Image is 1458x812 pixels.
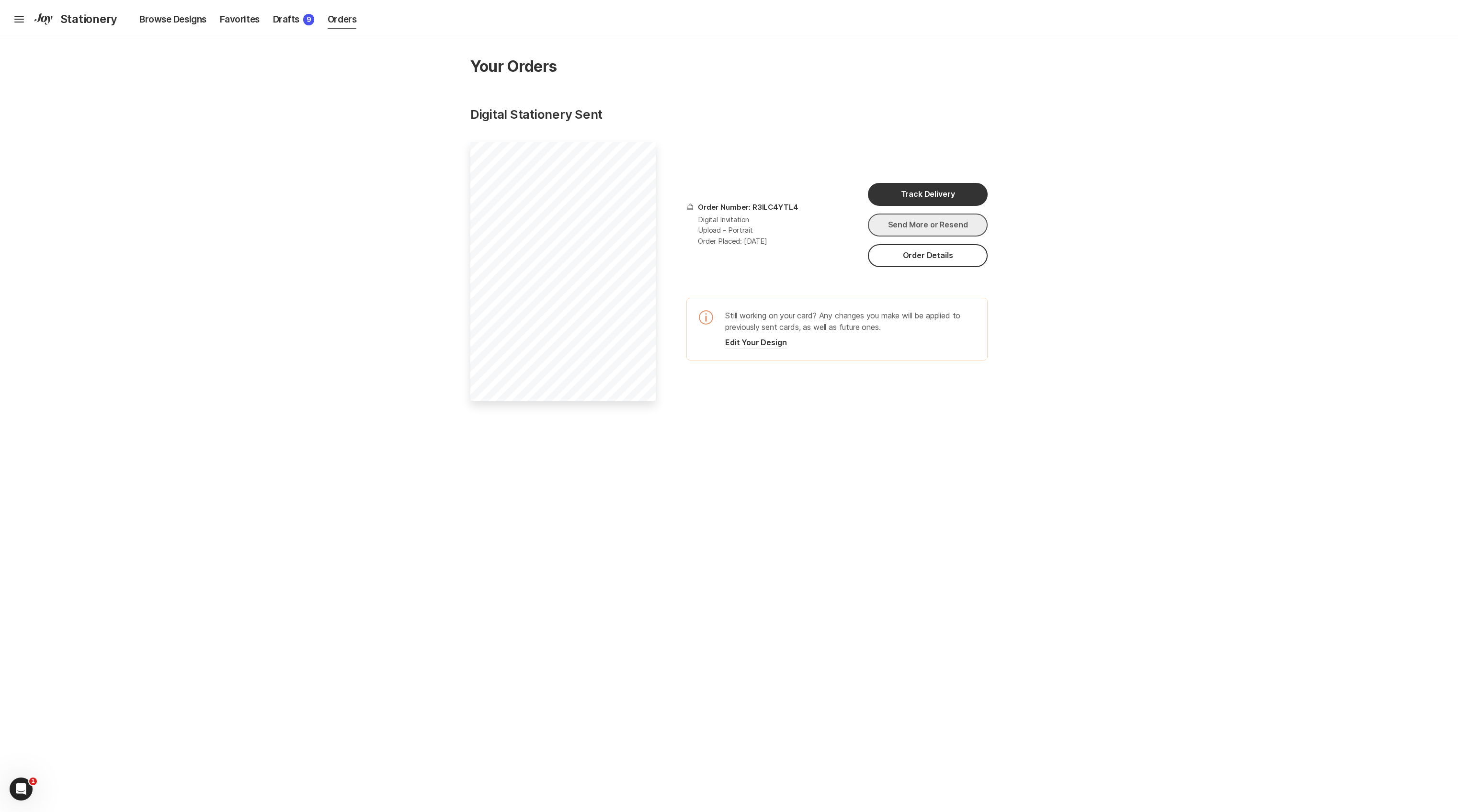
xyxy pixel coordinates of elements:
span: Browse Designs [139,11,206,29]
p: Digital Stationery Sent [470,106,988,123]
a: Drafts9 [270,9,317,29]
a: Browse Designs [137,9,209,29]
p: Order Number: R3ILC4YTL4 [698,203,798,212]
button: Order Details [868,244,988,267]
span: Stationery [60,11,118,28]
span: Orders [328,11,356,29]
p: Still working on your card? Any changes you make will be applied to previously sent cards, as wel... [725,310,976,333]
p: Your Orders [470,57,988,76]
div: Edit Your Design [725,337,786,349]
p: Digital Invitation Upload - Portrait Order Placed: [DATE] [698,214,798,247]
a: Track Delivery [868,183,988,206]
button: Send More or Resend [868,214,988,237]
a: Favorites [217,9,262,29]
span: Favorites [220,11,260,29]
span: 1 [29,778,37,785]
iframe: Intercom live chat [10,778,33,801]
span: Drafts [273,11,314,29]
a: Orders [325,9,359,29]
div: 9 [303,14,314,25]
